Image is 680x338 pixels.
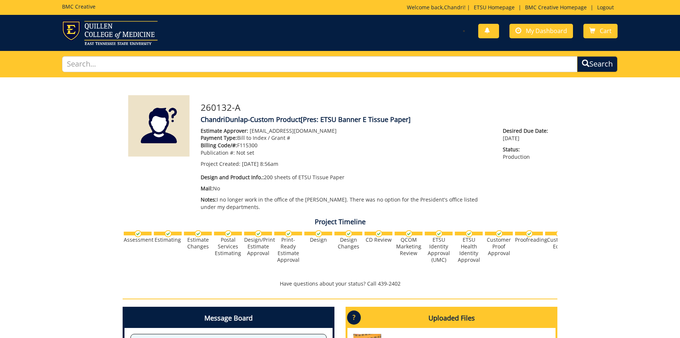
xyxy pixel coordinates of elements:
img: checkmark [285,230,292,237]
img: checkmark [255,230,262,237]
h4: Message Board [124,309,333,328]
p: ? [347,310,361,325]
div: Proofreading [515,236,543,243]
h4: Uploaded Files [347,309,556,328]
div: ETSU Health Identity Approval [455,236,483,263]
a: BMC Creative Homepage [521,4,590,11]
img: checkmark [405,230,412,237]
p: F115300 [201,142,492,149]
div: Assessment [124,236,152,243]
a: ETSU Homepage [470,4,518,11]
p: [EMAIL_ADDRESS][DOMAIN_NAME] [201,127,492,135]
img: Product featured image [128,95,190,157]
span: Publication #: [201,149,235,156]
img: checkmark [195,230,202,237]
p: Welcome back, ! | | | [407,4,618,11]
button: Search [577,56,618,72]
img: checkmark [345,230,352,237]
span: My Dashboard [526,27,567,35]
span: Desired Due Date: [503,127,552,135]
a: Logout [593,4,618,11]
div: Customer Edits [545,236,573,250]
p: [DATE] [503,127,552,142]
img: checkmark [556,230,563,237]
img: checkmark [466,230,473,237]
img: checkmark [496,230,503,237]
div: Estimate Changes [184,236,212,250]
span: Payment Type: [201,134,237,141]
input: Search... [62,56,577,72]
h3: 260132-A [201,103,552,112]
span: Design and Product Info.: [201,174,264,181]
span: Mail: [201,185,213,192]
span: Project Created: [201,160,240,167]
span: Cart [600,27,612,35]
div: Design/Print Estimate Approval [244,236,272,257]
p: Bill to Index / Grant # [201,134,492,142]
img: ETSU logo [62,21,158,45]
a: Cart [583,24,618,38]
h4: Project Timeline [123,218,557,226]
p: Have questions about your status? Call 439-2402 [123,280,557,287]
div: Estimating [154,236,182,243]
span: Status: [503,146,552,153]
span: Billing Code/#: [201,142,237,149]
span: Not set [236,149,254,156]
span: Estimate Approver: [201,127,248,134]
img: checkmark [435,230,443,237]
div: Design [304,236,332,243]
a: My Dashboard [509,24,573,38]
img: checkmark [165,230,172,237]
img: checkmark [375,230,382,237]
h5: BMC Creative [62,4,95,9]
h4: ChandriDunlap-Custom Product [201,116,552,123]
div: Design Changes [334,236,362,250]
img: checkmark [526,230,533,237]
p: No [201,185,492,192]
div: Postal Services Estimating [214,236,242,257]
span: Notes: [201,196,217,203]
div: ETSU Identity Approval (UMC) [425,236,453,263]
p: I no longer work in the office of the [PERSON_NAME]. There was no option for the President's offi... [201,196,492,211]
img: checkmark [315,230,322,237]
div: QCOM Marketing Review [395,236,422,257]
div: Print-Ready Estimate Approval [274,236,302,263]
img: checkmark [135,230,142,237]
span: [Pres: ETSU Banner E Tissue Paper] [301,115,411,124]
p: 200 sheets of ETSU Tissue Paper [201,174,492,181]
img: checkmark [225,230,232,237]
div: Customer Proof Approval [485,236,513,257]
p: Production [503,146,552,161]
a: Chandri [444,4,464,11]
div: CD Review [365,236,392,243]
span: [DATE] 8:56am [242,160,278,167]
